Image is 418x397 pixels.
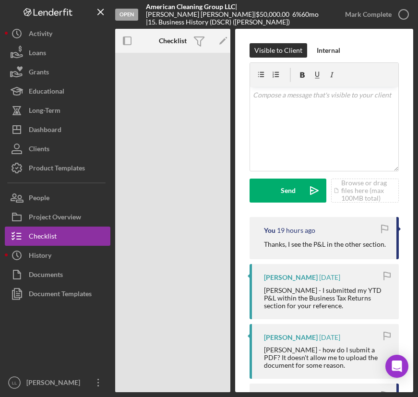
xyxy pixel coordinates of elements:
[5,139,110,158] button: Clients
[301,11,319,18] div: 60 mo
[29,188,49,210] div: People
[29,24,52,46] div: Activity
[264,274,318,281] div: [PERSON_NAME]
[345,5,392,24] div: Mark Complete
[5,246,110,265] button: History
[250,179,326,203] button: Send
[146,3,237,11] div: |
[5,188,110,207] button: People
[385,355,408,378] div: Open Intercom Messenger
[29,120,61,142] div: Dashboard
[29,82,64,103] div: Educational
[29,246,51,267] div: History
[29,227,57,248] div: Checklist
[5,158,110,178] button: Product Templates
[29,101,60,122] div: Long-Term
[319,274,340,281] time: 2025-08-14 04:31
[5,82,110,101] button: Educational
[29,62,49,84] div: Grants
[29,158,85,180] div: Product Templates
[5,24,110,43] button: Activity
[29,284,92,306] div: Document Templates
[159,37,187,45] b: Checklist
[292,11,301,18] div: 6 %
[264,287,389,310] div: [PERSON_NAME] - I submitted my YTD P&L within the Business Tax Returns section for your reference.
[24,373,86,395] div: [PERSON_NAME]
[264,227,275,234] div: You
[5,62,110,82] button: Grants
[12,380,17,385] text: LL
[317,43,340,58] div: Internal
[319,334,340,341] time: 2025-08-14 04:27
[5,43,110,62] button: Loans
[264,346,389,369] div: [PERSON_NAME] - how do I submit a PDF? It doesn't allow me to upload the document for some reason.
[281,179,296,203] div: Send
[250,43,307,58] button: Visible to Client
[5,265,110,284] button: Documents
[146,18,290,26] div: | 15. Business History (DSCR) ([PERSON_NAME])
[335,5,413,24] button: Mark Complete
[29,207,81,229] div: Project Overview
[277,227,315,234] time: 2025-08-14 18:52
[5,120,110,139] button: Dashboard
[256,11,292,18] div: $50,000.00
[115,9,138,21] div: Open
[29,265,63,287] div: Documents
[5,207,110,227] button: Project Overview
[264,239,386,250] p: Thanks, I see the P&L in the other section.
[5,101,110,120] button: Long-Term
[254,43,302,58] div: Visible to Client
[5,227,110,246] button: Checklist
[264,334,318,341] div: [PERSON_NAME]
[146,2,235,11] b: American Cleaning Group LLC
[29,139,49,161] div: Clients
[29,43,46,65] div: Loans
[5,284,110,303] button: Document Templates
[146,11,256,18] div: [PERSON_NAME] [PERSON_NAME] |
[312,43,345,58] button: Internal
[5,373,110,392] button: LL[PERSON_NAME]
